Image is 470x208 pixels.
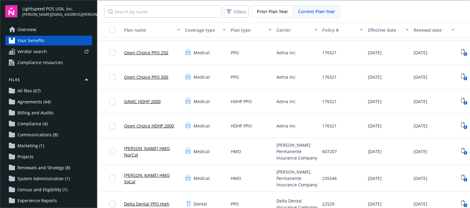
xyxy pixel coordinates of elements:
[17,185,67,195] span: Census and Eligibility (1)
[368,27,402,33] div: Effective date
[459,121,469,131] a: View Plan Documents
[109,50,116,56] input: Toggle Row Selected
[17,152,34,162] span: Projects
[22,5,92,12] span: Lightspeed POS USA, Inc.
[368,98,382,105] span: [DATE]
[322,123,337,129] span: 176521
[414,175,427,181] span: [DATE]
[365,23,411,37] button: Effective date
[194,74,210,80] span: Medical
[109,99,116,105] input: Toggle Row Selected
[22,5,92,17] button: Lightspeed POS USA, Inc.[PERSON_NAME][EMAIL_ADDRESS][PERSON_NAME][DOMAIN_NAME]
[124,74,168,80] a: Open Choice PPO 500
[276,74,296,80] span: Aetna Inc
[465,203,466,207] text: 3
[459,174,469,183] a: View Plan Documents
[459,97,469,106] span: View Plan Documents
[5,152,92,162] a: Projects
[17,47,47,56] span: Vendor search
[124,145,180,158] a: [PERSON_NAME] HMO NorCal
[183,23,228,37] button: Coverage type
[414,74,427,80] span: [DATE]
[124,123,174,129] a: Open Choice HDHP 2000
[5,5,17,17] img: navigator-logo.svg
[194,175,210,181] span: Medical
[459,72,469,82] a: View Plan Documents
[414,98,427,105] span: [DATE]
[5,47,92,56] a: Vendor search
[465,101,466,105] text: 5
[124,27,173,33] div: Plan name
[124,49,168,56] a: Open Choice PPO 250
[231,201,239,207] span: PPO
[22,12,92,17] span: [PERSON_NAME][EMAIL_ADDRESS][PERSON_NAME][DOMAIN_NAME]
[298,8,335,15] span: Current Plan Year
[105,5,222,18] input: Search by name
[414,49,427,56] span: [DATE]
[276,142,317,161] span: [PERSON_NAME] Permanente Insurance Company
[368,175,382,181] span: [DATE]
[234,9,246,15] span: Filters
[322,49,337,56] span: 176521
[109,27,116,33] input: Select all
[5,141,92,151] a: Marketing (1)
[5,97,92,107] a: Agreements (44)
[459,48,469,58] span: View Plan Documents
[109,74,116,80] input: Toggle Row Selected
[5,163,92,173] a: Renewals and Strategy (8)
[414,123,427,129] span: [DATE]
[276,49,296,56] span: Aetna Inc
[231,27,265,33] div: Plan type
[17,97,51,107] span: Agreements (44)
[122,23,183,37] button: Plan name
[465,52,466,56] text: 6
[276,98,296,105] span: Aetna Inc
[231,49,239,56] span: PPO
[414,148,427,155] span: [DATE]
[194,201,207,207] span: Dental
[5,174,92,184] a: System Administration (1)
[322,201,334,207] span: 22529
[185,27,219,33] div: Coverage type
[322,175,337,181] span: 235546
[17,163,70,173] span: Renewals and Strategy (8)
[5,108,92,118] a: Billing and Audits
[194,148,210,155] span: Medical
[124,172,180,185] a: [PERSON_NAME] HMO SoCal
[414,201,427,207] span: [DATE]
[231,98,252,105] span: HDHP PPO
[225,7,247,16] span: Filters
[109,149,116,155] input: Toggle Row Selected
[109,175,116,181] input: Toggle Row Selected
[5,58,92,67] a: Compliance resources
[411,23,457,37] button: Renewal date
[17,119,48,129] span: Compliance (4)
[368,148,382,155] span: [DATE]
[5,196,92,206] a: Experience Reports
[465,125,466,129] text: 6
[276,169,317,188] span: [PERSON_NAME] Permanente Insurance Company
[5,86,92,96] a: All files (67)
[17,141,44,151] span: Marketing (1)
[231,148,241,155] span: HMO
[17,174,70,184] span: System Administration (1)
[465,178,466,182] text: 5
[465,77,466,81] text: 6
[228,23,274,37] button: Plan type
[459,147,469,156] a: View Plan Documents
[5,77,92,85] button: Files
[17,25,36,34] span: Overview
[320,23,365,37] button: Policy #
[231,175,241,181] span: HMO
[17,130,58,140] span: Communications (8)
[231,74,239,80] span: PPO
[322,148,337,155] span: 607207
[17,36,45,45] span: Your benefits
[5,119,92,129] a: Compliance (4)
[5,25,92,34] a: Overview
[224,5,249,18] button: Filters
[231,123,252,129] span: HDHP PPO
